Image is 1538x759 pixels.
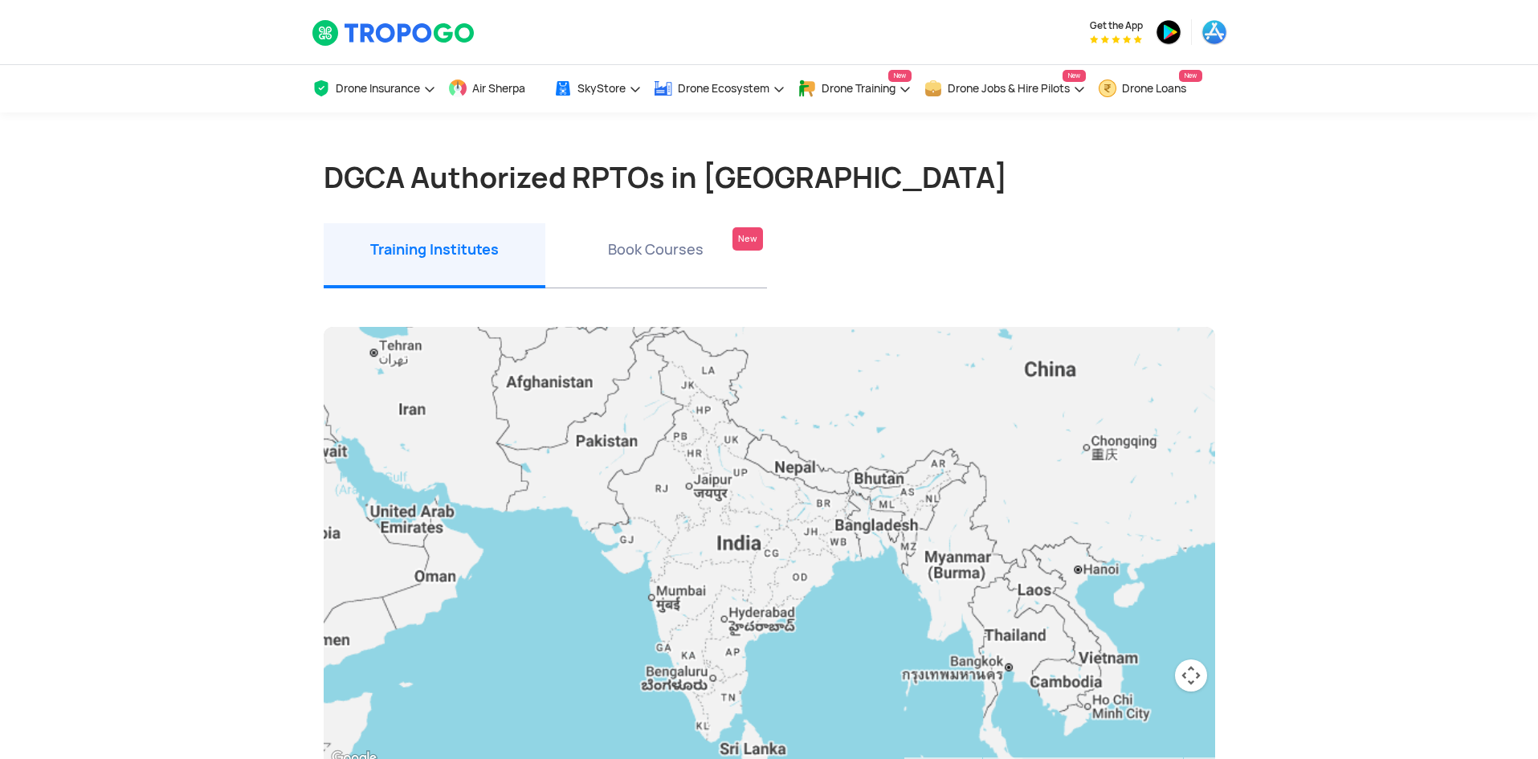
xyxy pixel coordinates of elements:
a: SkyStore [553,65,642,112]
h1: DGCA Authorized RPTOs in [GEOGRAPHIC_DATA] [324,161,1215,194]
a: Air Sherpa [448,65,541,112]
a: Drone LoansNew [1098,65,1202,112]
a: Drone TrainingNew [798,65,912,112]
img: App Raking [1090,35,1142,43]
img: TropoGo Logo [312,19,476,47]
span: Drone Jobs & Hire Pilots [948,82,1070,95]
button: Map camera controls [1175,659,1207,692]
span: New [1063,70,1086,82]
span: Air Sherpa [472,82,525,95]
div: New [732,227,763,251]
a: Drone Ecosystem [654,65,785,112]
a: Drone Insurance [312,65,436,112]
span: SkyStore [577,82,626,95]
span: Drone Loans [1122,82,1186,95]
a: Drone Jobs & Hire PilotsNew [924,65,1086,112]
span: Get the App [1090,19,1143,32]
span: Drone Insurance [336,82,420,95]
span: New [888,70,912,82]
img: ic_appstore.png [1201,19,1227,45]
span: Drone Training [822,82,895,95]
li: Book Courses [545,223,767,288]
span: Drone Ecosystem [678,82,769,95]
li: Training Institutes [324,223,545,288]
img: ic_playstore.png [1156,19,1181,45]
span: New [1179,70,1202,82]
